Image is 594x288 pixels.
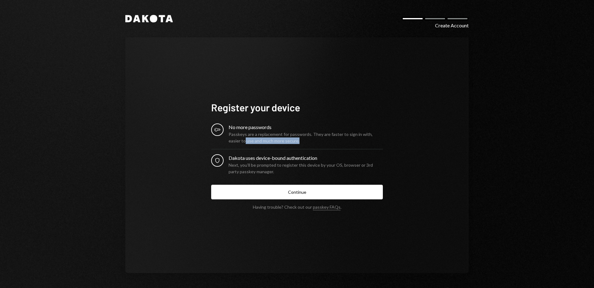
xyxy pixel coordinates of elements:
[229,154,383,162] div: Dakota uses device-bound authentication
[435,22,469,29] div: Create Account
[229,162,383,175] div: Next, you’ll be prompted to register this device by your OS, browser or 3rd party passkey manager.
[211,185,383,199] button: Continue
[211,101,383,114] h1: Register your device
[313,204,341,210] a: passkey FAQs
[229,123,383,131] div: No more passwords
[229,131,383,144] div: Passkeys are a replacement for passwords. They are faster to sign in with, easier to use and much...
[253,204,341,210] div: Having trouble? Check out our .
